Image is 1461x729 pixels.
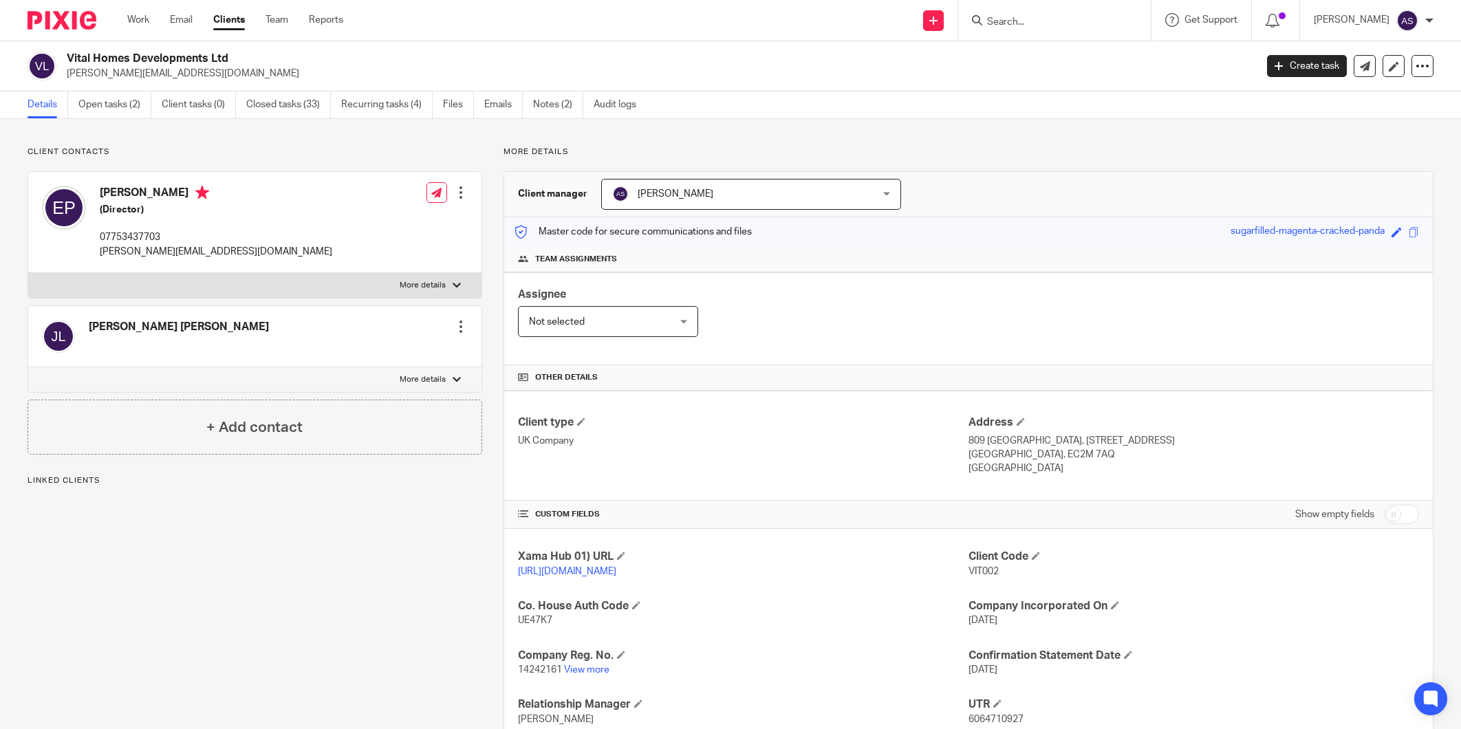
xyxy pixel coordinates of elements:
[518,509,968,520] h4: CUSTOM FIELDS
[162,91,236,118] a: Client tasks (0)
[78,91,151,118] a: Open tasks (2)
[400,280,446,291] p: More details
[1267,55,1347,77] a: Create task
[518,665,562,675] span: 14242161
[484,91,523,118] a: Emails
[535,372,598,383] span: Other details
[518,289,566,300] span: Assignee
[518,567,616,576] a: [URL][DOMAIN_NAME]
[341,91,433,118] a: Recurring tasks (4)
[968,461,1419,475] p: [GEOGRAPHIC_DATA]
[100,186,332,203] h4: [PERSON_NAME]
[400,374,446,385] p: More details
[518,715,594,724] span: [PERSON_NAME]
[968,665,997,675] span: [DATE]
[529,317,585,327] span: Not selected
[518,415,968,430] h4: Client type
[1396,10,1418,32] img: svg%3E
[638,189,713,199] span: [PERSON_NAME]
[968,415,1419,430] h4: Address
[28,475,482,486] p: Linked clients
[67,52,1010,66] h2: Vital Homes Developments Ltd
[518,434,968,448] p: UK Company
[968,649,1419,663] h4: Confirmation Statement Date
[518,550,968,564] h4: Xama Hub 01) URL
[206,417,303,438] h4: + Add contact
[1184,15,1237,25] span: Get Support
[535,254,617,265] span: Team assignments
[266,13,288,27] a: Team
[89,320,269,334] h4: [PERSON_NAME] [PERSON_NAME]
[1295,508,1374,521] label: Show empty fields
[594,91,647,118] a: Audit logs
[1314,13,1389,27] p: [PERSON_NAME]
[28,91,68,118] a: Details
[42,320,75,353] img: svg%3E
[533,91,583,118] a: Notes (2)
[564,665,609,675] a: View more
[67,67,1246,80] p: [PERSON_NAME][EMAIL_ADDRESS][DOMAIN_NAME]
[518,187,587,201] h3: Client manager
[170,13,193,27] a: Email
[28,52,56,80] img: svg%3E
[518,697,968,712] h4: Relationship Manager
[28,146,482,157] p: Client contacts
[518,599,968,613] h4: Co. House Auth Code
[127,13,149,27] a: Work
[213,13,245,27] a: Clients
[968,616,997,625] span: [DATE]
[968,599,1419,613] h4: Company Incorporated On
[968,567,999,576] span: VIT002
[42,186,86,230] img: svg%3E
[612,186,629,202] img: svg%3E
[968,448,1419,461] p: [GEOGRAPHIC_DATA], EC2M 7AQ
[1231,224,1385,240] div: sugarfilled-magenta-cracked-panda
[443,91,474,118] a: Files
[968,434,1419,448] p: 809 [GEOGRAPHIC_DATA], [STREET_ADDRESS]
[515,225,752,239] p: Master code for secure communications and files
[28,11,96,30] img: Pixie
[309,13,343,27] a: Reports
[518,649,968,663] h4: Company Reg. No.
[968,697,1419,712] h4: UTR
[986,17,1110,29] input: Search
[504,146,1433,157] p: More details
[195,186,209,199] i: Primary
[246,91,331,118] a: Closed tasks (33)
[968,715,1024,724] span: 6064710927
[518,616,552,625] span: UE47K7
[100,203,332,217] h5: (Director)
[968,550,1419,564] h4: Client Code
[100,230,332,244] p: 07753437703
[100,245,332,259] p: [PERSON_NAME][EMAIL_ADDRESS][DOMAIN_NAME]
